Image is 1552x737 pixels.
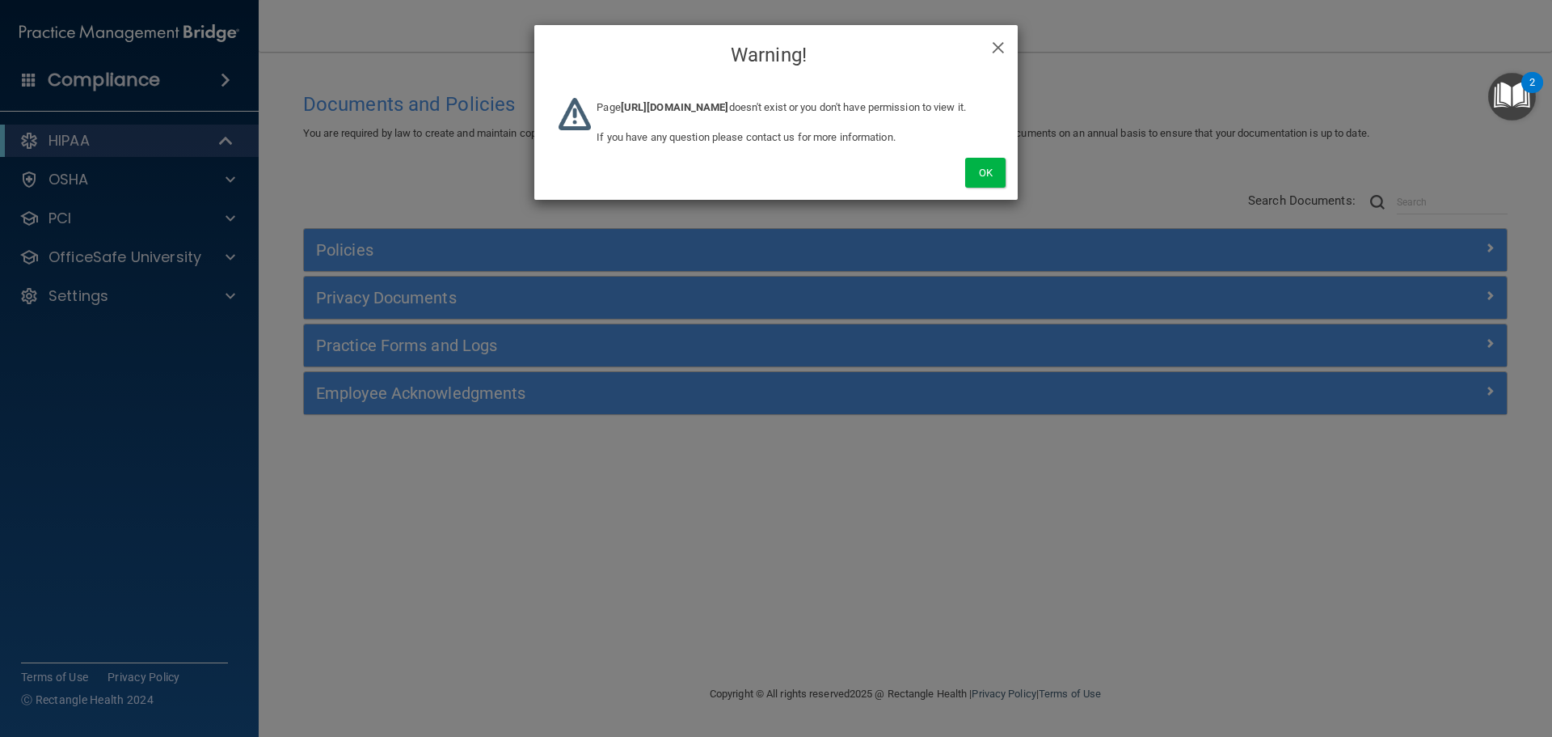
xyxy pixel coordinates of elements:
[965,158,1006,188] button: Ok
[597,128,993,147] p: If you have any question please contact us for more information.
[621,101,729,113] b: [URL][DOMAIN_NAME]
[991,29,1006,61] span: ×
[1529,83,1535,104] div: 2
[597,98,993,117] p: Page doesn't exist or you don't have permission to view it.
[1488,73,1536,121] button: Open Resource Center, 2 new notifications
[559,98,591,130] img: warning-logo.669c17dd.png
[546,37,1006,73] h4: Warning!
